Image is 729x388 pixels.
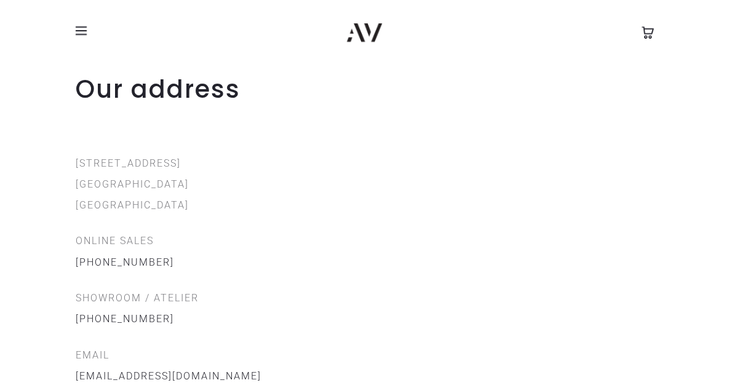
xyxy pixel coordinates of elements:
[76,74,654,104] h2: Our address
[76,231,654,273] p: ONLINE SALES
[76,256,174,268] a: [PHONE_NUMBER]
[76,288,654,330] p: SHOWROOM / ATELIER
[76,345,654,387] p: EMAIL
[76,370,261,382] a: [EMAIL_ADDRESS][DOMAIN_NAME]
[76,313,174,325] a: [PHONE_NUMBER]
[76,153,654,216] p: [STREET_ADDRESS] [GEOGRAPHIC_DATA] [GEOGRAPHIC_DATA]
